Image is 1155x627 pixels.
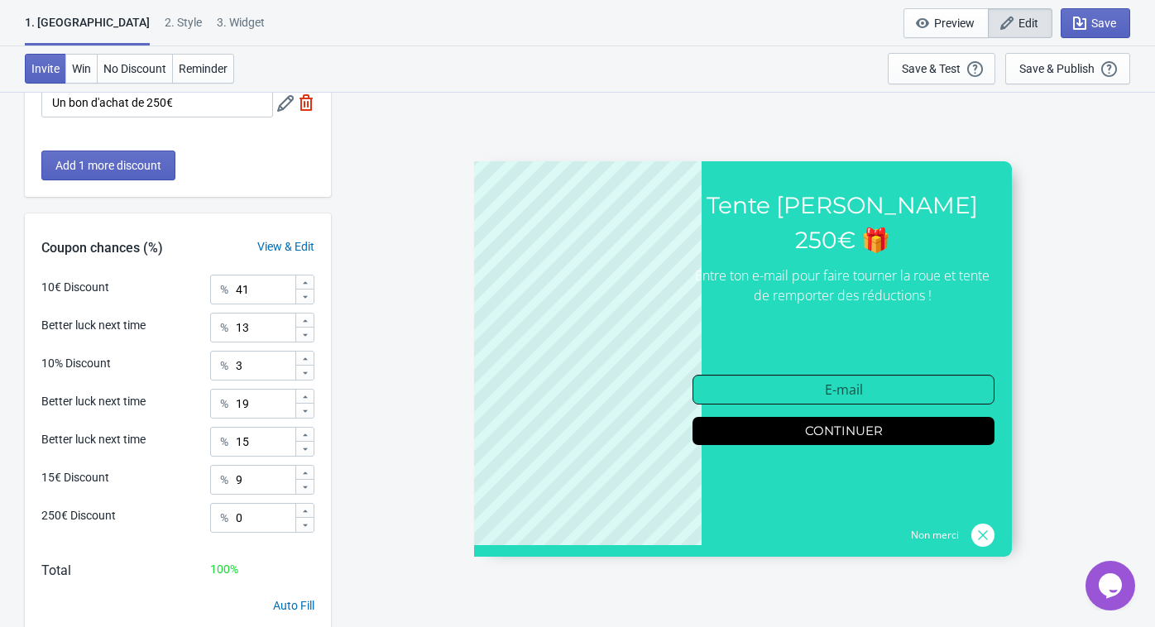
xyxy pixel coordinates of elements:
[273,597,314,615] div: Auto Fill
[55,159,161,172] span: Add 1 more discount
[988,8,1052,38] button: Edit
[220,394,228,414] div: %
[25,54,66,84] button: Invite
[1018,17,1038,30] span: Edit
[888,53,995,84] button: Save & Test
[235,351,295,381] input: Chance
[1061,8,1130,38] button: Save
[235,313,295,342] input: Chance
[97,54,173,84] button: No Discount
[210,562,238,576] span: 100 %
[25,238,180,258] div: Coupon chances (%)
[902,62,961,75] div: Save & Test
[235,389,295,419] input: Chance
[41,393,146,410] div: Better luck next time
[903,8,989,38] button: Preview
[1086,561,1138,610] iframe: chat widget
[41,279,109,296] div: 10€ Discount
[41,507,116,524] div: 250€ Discount
[220,318,228,337] div: %
[41,469,109,486] div: 15€ Discount
[25,14,150,45] div: 1. [GEOGRAPHIC_DATA]
[220,432,228,452] div: %
[220,508,228,528] div: %
[179,62,228,75] span: Reminder
[220,356,228,376] div: %
[72,62,91,75] span: Win
[217,14,265,43] div: 3. Widget
[41,151,175,180] button: Add 1 more discount
[1019,62,1095,75] div: Save & Publish
[41,561,71,581] div: Total
[298,94,314,111] img: delete.svg
[31,62,60,75] span: Invite
[1005,53,1130,84] button: Save & Publish
[41,355,111,372] div: 10% Discount
[235,275,295,304] input: Chance
[220,470,228,490] div: %
[235,427,295,457] input: Chance
[235,465,295,495] input: Chance
[65,54,98,84] button: Win
[220,280,228,299] div: %
[41,317,146,334] div: Better luck next time
[165,14,202,43] div: 2 . Style
[235,503,295,533] input: Chance
[1091,17,1116,30] span: Save
[241,238,331,256] div: View & Edit
[41,431,146,448] div: Better luck next time
[934,17,975,30] span: Preview
[103,62,166,75] span: No Discount
[172,54,234,84] button: Reminder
